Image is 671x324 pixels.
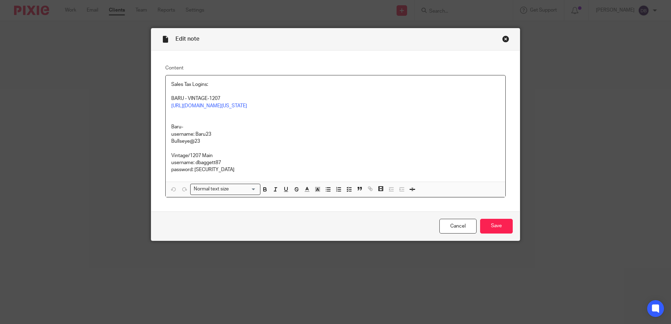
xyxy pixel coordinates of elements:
[171,123,500,130] p: Baru-
[192,185,230,193] span: Normal text size
[171,81,500,88] p: Sales Tax Logins:
[171,159,500,166] p: username: dbaggett87
[480,219,513,234] input: Save
[171,166,500,173] p: password: [SECURITY_DATA]
[171,152,500,159] p: Vintage/1207 Main
[171,103,247,108] a: [URL][DOMAIN_NAME][US_STATE]
[190,184,260,195] div: Search for option
[502,35,509,42] div: Close this dialog window
[171,131,500,138] p: username: Baru23
[165,65,506,72] label: Content
[175,36,199,42] span: Edit note
[171,138,500,145] p: Bullseye@23
[439,219,477,234] a: Cancel
[171,95,500,102] p: BARU - VINTAGE-1207
[231,185,256,193] input: Search for option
